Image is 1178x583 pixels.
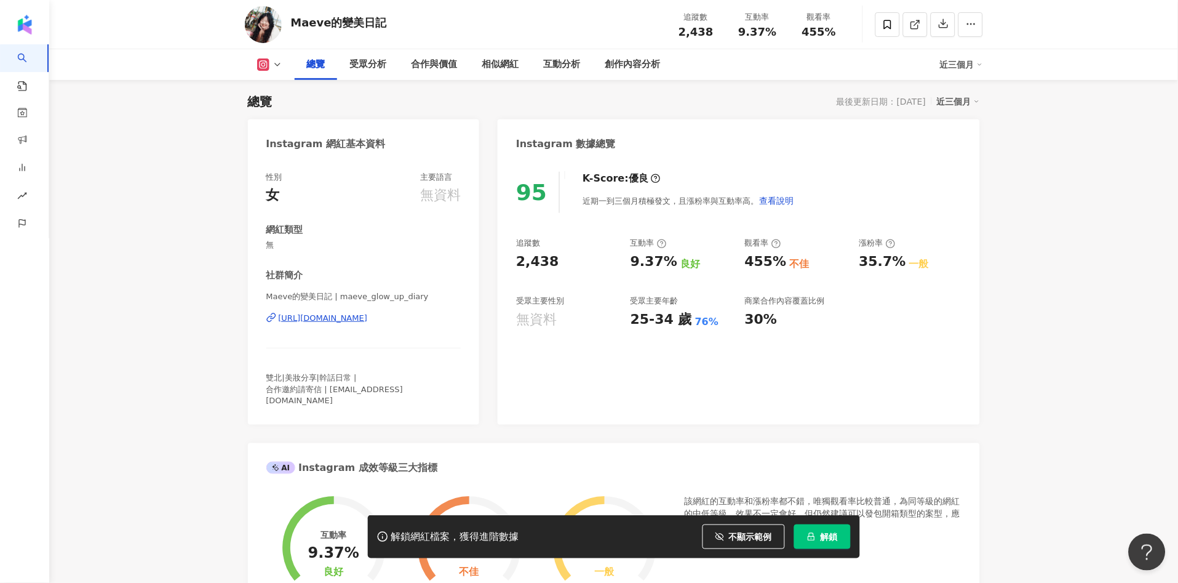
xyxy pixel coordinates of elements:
[738,26,776,38] span: 9.37%
[695,315,718,329] div: 76%
[758,188,794,213] button: 查看說明
[790,257,810,271] div: 不佳
[516,252,559,271] div: 2,438
[266,313,461,324] a: [URL][DOMAIN_NAME]
[745,296,825,307] div: 商業合作內容覆蓋比例
[605,57,661,72] div: 創作內容分析
[245,6,282,43] img: KOL Avatar
[680,257,700,271] div: 良好
[821,532,838,542] span: 解鎖
[17,183,27,211] span: rise
[940,55,983,74] div: 近三個月
[266,172,282,183] div: 性別
[516,238,540,249] div: 追蹤數
[794,525,851,549] button: 解鎖
[734,11,781,23] div: 互動率
[859,252,906,271] div: 35.7%
[266,137,386,151] div: Instagram 網紅基本資料
[350,57,387,72] div: 受眾分析
[15,15,34,34] img: logo icon
[516,296,564,307] div: 受眾主要性別
[859,238,896,249] div: 漲粉率
[629,172,648,185] div: 優良
[807,533,816,541] span: lock
[307,57,325,72] div: 總覽
[516,137,616,151] div: Instagram 數據總覽
[702,525,785,549] button: 不顯示範例
[266,462,296,474] div: AI
[420,172,452,183] div: 主要語言
[248,93,273,110] div: 總覽
[266,291,461,302] span: Maeve的變美日記 | maeve_glow_up_diary
[909,257,929,271] div: 一般
[544,57,581,72] div: 互動分析
[482,57,519,72] div: 相似網紅
[279,313,368,324] div: [URL][DOMAIN_NAME]
[745,252,787,271] div: 455%
[516,310,557,329] div: 無資料
[679,25,714,38] span: 2,438
[266,373,403,404] span: 雙北|美妝分享|幹話日常 | 合作邀約請寄信 | [EMAIL_ADDRESS][DOMAIN_NAME]
[266,269,303,282] div: 社群簡介
[291,15,387,30] div: Maeve的變美日記
[685,496,961,532] div: 該網紅的互動率和漲粉率都不錯，唯獨觀看率比較普通，為同等級的網紅的中低等級，效果不一定會好，但仍然建議可以發包開箱類型的案型，應該會比較有成效！
[759,196,794,206] span: 查看說明
[673,11,720,23] div: 追蹤數
[594,567,614,579] div: 一般
[420,186,461,205] div: 無資料
[391,531,519,544] div: 解鎖網紅檔案，獲得進階數據
[745,310,778,329] div: 30%
[583,188,794,213] div: 近期一到三個月積極發文，且漲粉率與互動率高。
[796,11,843,23] div: 觀看率
[583,172,661,185] div: K-Score :
[17,44,42,92] a: search
[631,310,692,329] div: 25-34 歲
[631,252,677,271] div: 9.37%
[266,239,461,251] span: 無
[266,461,437,475] div: Instagram 成效等級三大指標
[266,186,280,205] div: 女
[937,94,980,110] div: 近三個月
[802,26,837,38] span: 455%
[324,567,343,579] div: 良好
[460,567,479,579] div: 不佳
[631,296,679,307] div: 受眾主要年齡
[631,238,667,249] div: 互動率
[837,97,926,107] div: 最後更新日期：[DATE]
[266,223,303,236] div: 網紅類型
[412,57,458,72] div: 合作與價值
[516,180,547,205] div: 95
[729,532,772,542] span: 不顯示範例
[745,238,781,249] div: 觀看率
